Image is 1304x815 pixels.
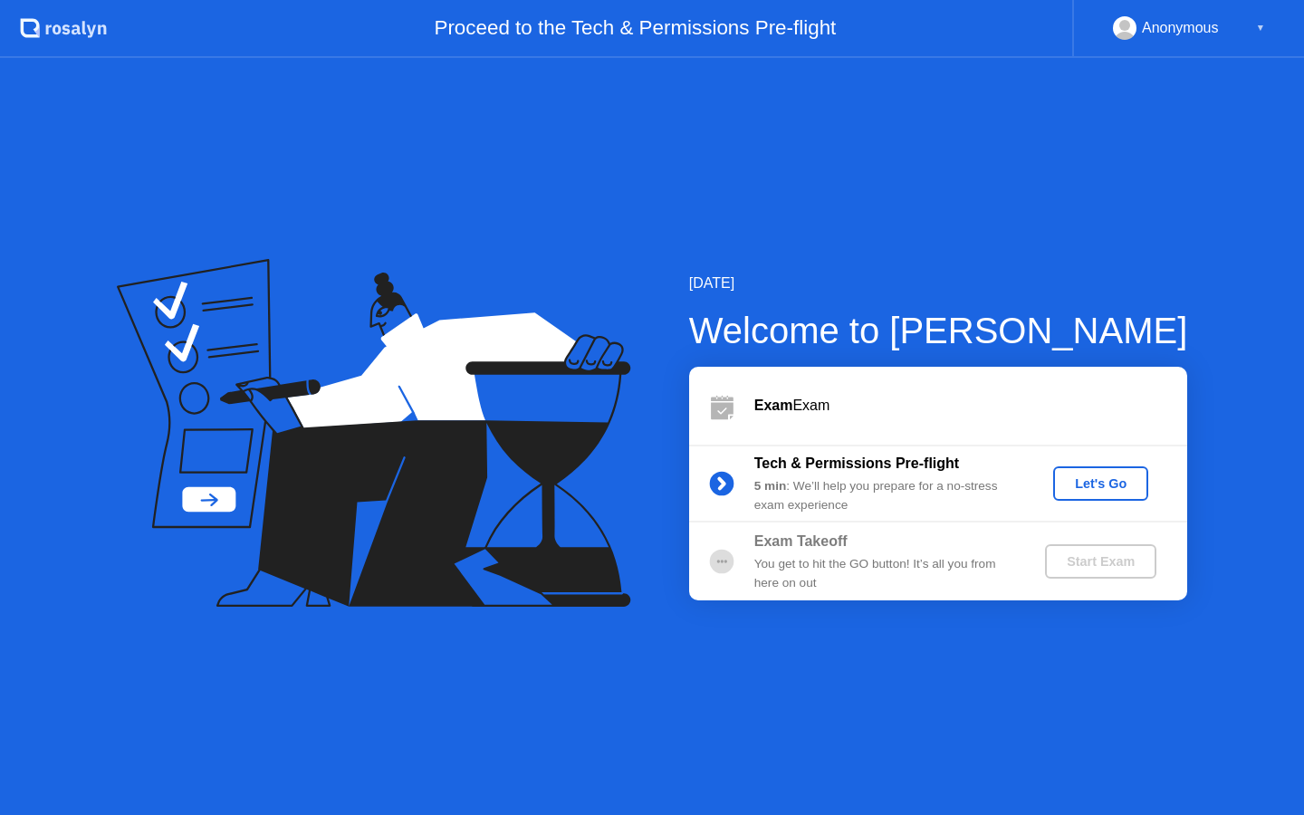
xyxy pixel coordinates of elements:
button: Start Exam [1045,544,1156,579]
b: Exam [754,398,793,413]
div: Exam [754,395,1187,417]
div: ▼ [1256,16,1265,40]
div: [DATE] [689,273,1188,294]
div: You get to hit the GO button! It’s all you from here on out [754,555,1015,592]
div: : We’ll help you prepare for a no-stress exam experience [754,477,1015,514]
b: Exam Takeoff [754,533,848,549]
div: Let's Go [1060,476,1141,491]
button: Let's Go [1053,466,1148,501]
div: Anonymous [1142,16,1219,40]
b: Tech & Permissions Pre-flight [754,455,959,471]
b: 5 min [754,479,787,493]
div: Welcome to [PERSON_NAME] [689,303,1188,358]
div: Start Exam [1052,554,1149,569]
